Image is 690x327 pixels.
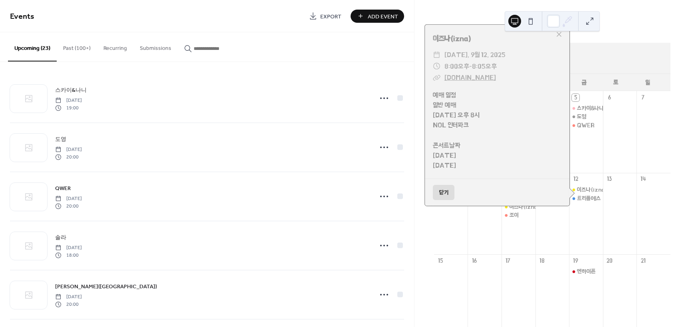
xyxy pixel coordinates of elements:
span: [DATE] [55,97,82,104]
div: 트리플에스 [569,194,603,202]
span: 8:00오후 [444,61,469,72]
div: 이즈나(izna) [577,186,606,194]
div: 15 [437,257,444,264]
div: 금 [568,74,600,91]
div: ​ [433,49,440,61]
a: Export [303,10,347,23]
a: 도영 [55,135,66,144]
span: [DATE] [55,146,82,153]
div: 조이 [510,211,519,219]
span: [DATE] [55,244,82,252]
span: [PERSON_NAME]([GEOGRAPHIC_DATA]) [55,283,157,291]
span: 19:00 [55,104,82,111]
button: Add Event [351,10,404,23]
div: QWER [569,121,603,129]
div: 예매 일정 일반 예매 [DATE] 오후 8시 NOL 인터파크 콘서트날짜 [DATE] [DATE] [425,90,569,171]
div: 20 [606,257,613,264]
div: 19 [572,257,579,264]
div: 18 [538,257,545,264]
span: Export [320,12,341,21]
div: 스카이&나니 [577,104,603,112]
div: 14 [640,176,647,183]
button: 닫기 [433,185,454,200]
div: 조이 [502,211,535,219]
div: ​ [433,61,440,72]
div: 12 [572,176,579,183]
div: 스카이&나니 [569,104,603,112]
div: 엔하이픈 [577,268,596,275]
div: 13 [606,176,613,183]
span: 18:00 [55,252,82,259]
div: 6 [606,94,613,101]
button: Upcoming (23) [8,32,57,61]
span: QWER [55,184,71,193]
div: 도영 [577,113,586,121]
a: 스카이&나니 [55,85,87,95]
a: QWER [55,184,71,193]
a: [PERSON_NAME]([GEOGRAPHIC_DATA]) [55,282,157,291]
div: 이즈나(izna) [510,203,539,211]
a: 솔라 [55,233,66,242]
span: [DATE] [55,293,82,301]
span: Events [10,9,34,24]
div: QWER [577,121,595,129]
a: [DOMAIN_NAME] [444,74,496,81]
div: 토 [600,74,632,91]
div: 트리플에스 [577,194,601,202]
div: 이즈나(izna) [569,186,603,194]
div: ​ [433,72,440,83]
span: 20:00 [55,301,82,308]
div: 일 [632,74,664,91]
span: 솔라 [55,234,66,242]
span: 20:00 [55,153,82,161]
span: 8:05오후 [472,61,497,72]
span: - [469,61,472,72]
div: 17 [504,257,512,264]
button: Recurring [97,32,133,61]
div: 이즈나(izna) [502,203,535,211]
span: [DATE] [55,195,82,202]
span: Add Event [368,12,398,21]
span: [DATE], 9월 12, 2025 [444,49,506,61]
div: 도영 [569,113,603,121]
div: 7 [640,94,647,101]
div: 16 [471,257,478,264]
div: 21 [640,257,647,264]
a: 이즈나(izna) [433,34,471,42]
div: 5 [572,94,579,101]
button: Past (100+) [57,32,97,61]
button: Submissions [133,32,178,61]
span: 20:00 [55,202,82,210]
div: 엔하이픈 [569,268,603,275]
